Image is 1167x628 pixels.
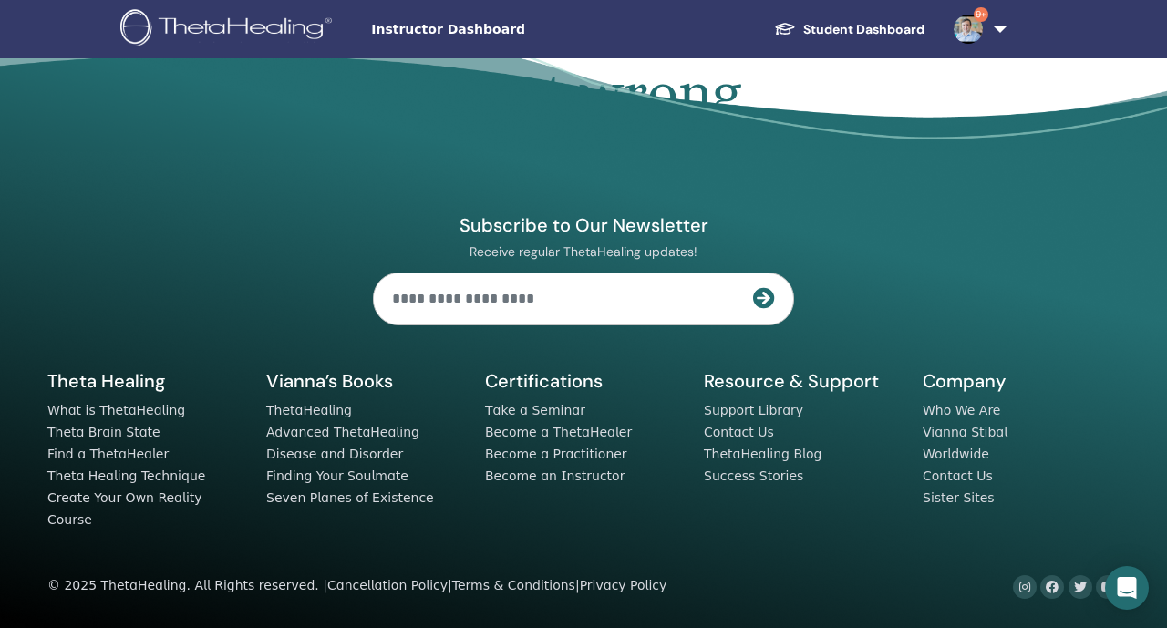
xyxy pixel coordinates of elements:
[327,578,448,592] a: Cancellation Policy
[923,468,993,483] a: Contact Us
[704,468,803,483] a: Success Stories
[923,490,995,505] a: Sister Sites
[47,490,202,527] a: Create Your Own Reality Course
[47,369,244,393] h5: Theta Healing
[47,403,185,417] a: What is ThetaHealing
[485,468,625,483] a: Become an Instructor
[47,468,205,483] a: Theta Healing Technique
[1105,566,1149,610] div: Open Intercom Messenger
[452,578,575,592] a: Terms & Conditions
[704,425,774,439] a: Contact Us
[373,213,794,237] h4: Subscribe to Our Newsletter
[485,369,682,393] h5: Certifications
[954,15,983,44] img: default.jpg
[266,425,419,439] a: Advanced ThetaHealing
[923,447,989,461] a: Worldwide
[704,403,803,417] a: Support Library
[47,575,666,597] div: © 2025 ThetaHealing. All Rights reserved. | | |
[266,490,434,505] a: Seven Planes of Existence
[704,447,821,461] a: ThetaHealing Blog
[485,403,585,417] a: Take a Seminar
[266,468,408,483] a: Finding Your Soulmate
[266,447,403,461] a: Disease and Disorder
[485,425,632,439] a: Become a ThetaHealer
[47,447,169,461] a: Find a ThetaHealer
[759,13,939,46] a: Student Dashboard
[974,7,988,22] span: 9+
[774,21,796,36] img: graduation-cap-white.svg
[47,425,160,439] a: Theta Brain State
[923,403,1000,417] a: Who We Are
[704,369,901,393] h5: Resource & Support
[373,243,794,260] p: Receive regular ThetaHealing updates!
[371,20,645,39] span: Instructor Dashboard
[120,9,338,50] img: logo.png
[923,369,1120,393] h5: Company
[923,425,1007,439] a: Vianna Stibal
[266,369,463,393] h5: Vianna’s Books
[485,447,627,461] a: Become a Practitioner
[266,403,352,417] a: ThetaHealing
[580,578,667,592] a: Privacy Policy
